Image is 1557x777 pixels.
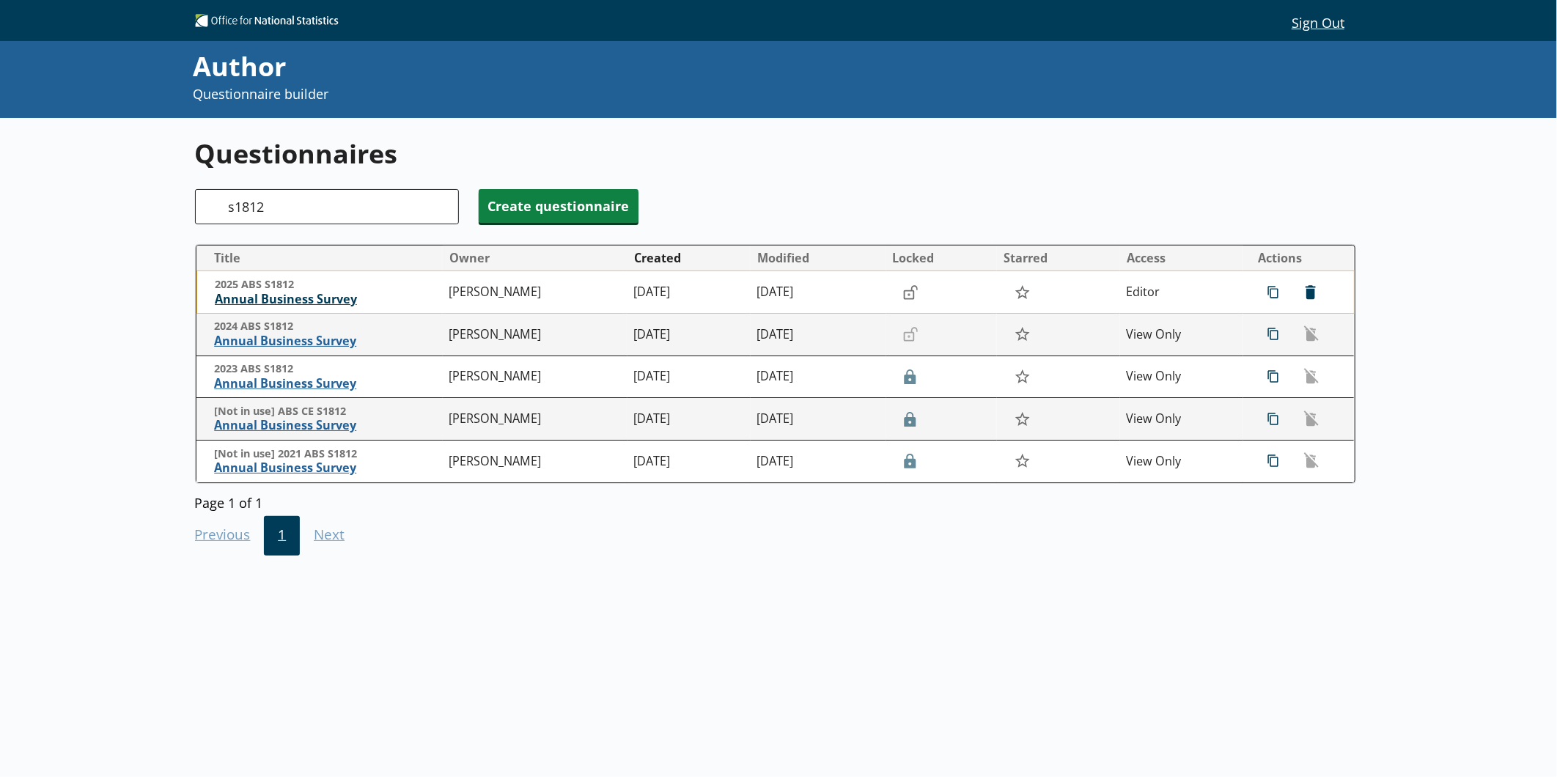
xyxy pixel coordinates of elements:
span: [Not in use] 2021 ABS S1812 [214,447,442,461]
button: Sign Out [1281,10,1356,34]
h1: Questionnaires [195,136,1356,172]
span: Annual Business Survey [215,292,442,307]
td: [DATE] [627,271,751,314]
td: [PERSON_NAME] [443,440,627,482]
span: Annual Business Survey [214,334,442,349]
button: Star [1007,363,1039,391]
button: Star [1007,405,1039,432]
span: 2025 ABS S1812 [215,278,442,292]
span: [Not in use] ABS CE S1812 [214,405,442,419]
button: Star [1007,447,1039,475]
td: [DATE] [751,356,886,398]
button: Locked [887,246,996,270]
td: [PERSON_NAME] [443,356,627,398]
td: View Only [1120,398,1243,441]
span: 2023 ABS S1812 [214,362,442,376]
td: [DATE] [751,440,886,482]
th: Actions [1243,246,1354,271]
button: Access [1121,246,1243,270]
span: Annual Business Survey [214,460,442,476]
td: [DATE] [627,398,751,441]
div: Author [193,48,1050,85]
button: 1 [264,516,300,556]
td: [DATE] [627,440,751,482]
button: Created [628,246,750,270]
td: [PERSON_NAME] [443,398,627,441]
td: [DATE] [751,314,886,356]
span: Annual Business Survey [214,418,442,433]
td: View Only [1120,314,1243,356]
button: Starred [998,246,1119,270]
td: [DATE] [627,356,751,398]
td: [PERSON_NAME] [443,271,627,314]
button: Title [202,246,442,270]
span: 2024 ABS S1812 [214,320,442,334]
button: Create questionnaire [479,189,638,223]
span: Annual Business Survey [214,376,442,391]
div: Page 1 of 1 [195,490,1356,512]
p: Questionnaire builder [193,85,1050,103]
button: Lock [896,280,925,305]
button: Owner [443,246,627,270]
td: [DATE] [751,398,886,441]
input: Search questionnaire titles [195,189,459,224]
td: [PERSON_NAME] [443,314,627,356]
td: View Only [1120,440,1243,482]
td: [DATE] [751,271,886,314]
td: View Only [1120,356,1243,398]
button: Star [1007,320,1039,348]
button: Modified [751,246,886,270]
td: Editor [1120,271,1243,314]
td: [DATE] [627,314,751,356]
button: Star [1007,279,1039,306]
